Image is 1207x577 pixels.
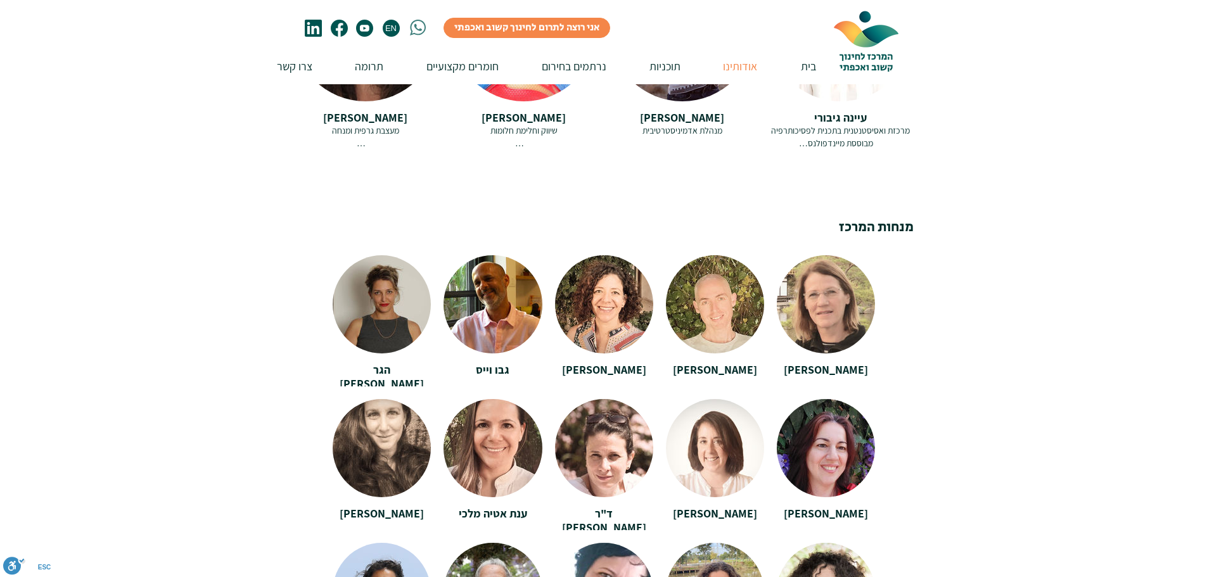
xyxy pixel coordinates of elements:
span: גבו וייס [476,362,509,377]
span: [PERSON_NAME] [562,362,646,377]
span: [PERSON_NAME] [482,110,566,125]
span: [PERSON_NAME] [673,362,757,377]
h3: מנחות המרכז [826,217,914,238]
svg: youtube [356,20,373,37]
span: [PERSON_NAME] [640,110,724,125]
p: צרו קשר [271,48,319,84]
span: [PERSON_NAME] [784,506,868,521]
p: תרומה [348,48,390,84]
a: צרו קשר [244,48,322,84]
span: מרכזת ואסיסטנטנית בתכנית לפסיכותרפיה מבוססת מיינדפולנס [771,125,910,149]
a: בית [767,48,826,84]
a: נרתמים בחירום [508,48,616,84]
p: בית [795,48,822,84]
a: אני רוצה לתרום לחינוך קשוב ואכפתי [444,18,610,38]
p: אודותינו [717,48,763,84]
a: חומרים מקצועיים [393,48,508,84]
span: ד"ר [PERSON_NAME] [562,506,646,535]
span: מעצבת גרפית ומנחה [332,125,399,136]
span: [PERSON_NAME] [323,110,407,125]
p: תוכניות [643,48,687,84]
a: EN [383,20,400,37]
span: אני רוצה לתרום לחינוך קשוב ואכפתי [454,21,599,35]
span: [PERSON_NAME] [673,506,757,521]
p: חומרים מקצועיים [420,48,505,84]
a: תוכניות [616,48,690,84]
p: נרתמים בחירום [535,48,613,84]
iframe: Wix Chat [1033,523,1207,577]
svg: whatsapp [410,20,426,35]
span: הגר [PERSON_NAME] [340,362,424,391]
span: [PERSON_NAME] [340,506,424,521]
span: EN [383,23,398,33]
span: שיווק וחלימת חלומות [490,125,558,136]
nav: אתר [244,48,826,84]
svg: פייסבוק [331,20,348,37]
span: עיינה גיבורי [814,110,867,125]
a: אודותינו [690,48,767,84]
a: תרומה [322,48,393,84]
span: ענת אטיה מלכי [459,506,527,521]
span: מנהלת אדמיניסטרטיבית [642,125,722,136]
span: [PERSON_NAME] [784,362,868,377]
